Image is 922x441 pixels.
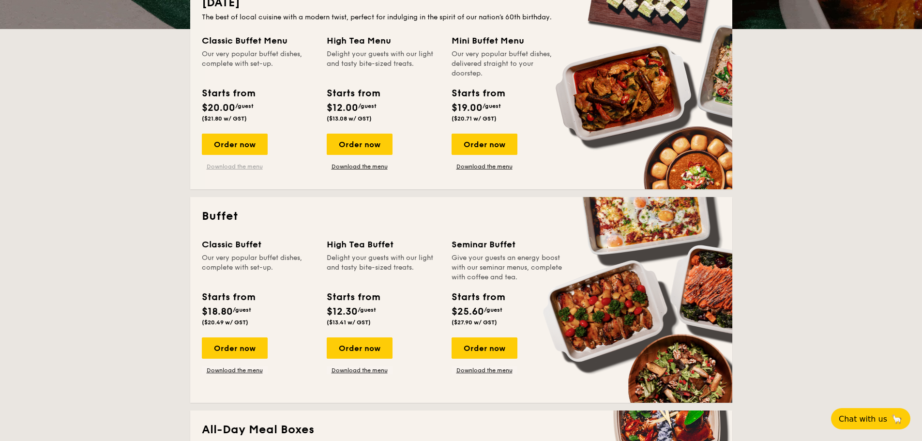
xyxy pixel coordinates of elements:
span: ($13.08 w/ GST) [327,115,372,122]
a: Download the menu [202,366,268,374]
div: Starts from [452,290,504,304]
div: Our very popular buffet dishes, complete with set-up. [202,253,315,282]
span: ($13.41 w/ GST) [327,319,371,326]
span: ($21.80 w/ GST) [202,115,247,122]
a: Download the menu [327,163,393,170]
span: Chat with us [839,414,887,424]
div: Starts from [202,86,255,101]
div: Order now [202,337,268,359]
span: ($20.71 w/ GST) [452,115,497,122]
div: High Tea Buffet [327,238,440,251]
div: Give your guests an energy boost with our seminar menus, complete with coffee and tea. [452,253,565,282]
h2: Buffet [202,209,721,224]
span: $20.00 [202,102,235,114]
div: Our very popular buffet dishes, delivered straight to your doorstep. [452,49,565,78]
div: Starts from [327,86,379,101]
span: $12.30 [327,306,358,318]
div: Classic Buffet [202,238,315,251]
div: Classic Buffet Menu [202,34,315,47]
div: Starts from [327,290,379,304]
div: Order now [452,337,517,359]
span: /guest [358,103,377,109]
span: /guest [233,306,251,313]
div: Our very popular buffet dishes, complete with set-up. [202,49,315,78]
div: Order now [327,337,393,359]
span: $18.80 [202,306,233,318]
div: Order now [202,134,268,155]
span: /guest [235,103,254,109]
div: The best of local cuisine with a modern twist, perfect for indulging in the spirit of our nation’... [202,13,721,22]
div: Order now [452,134,517,155]
h2: All-Day Meal Boxes [202,422,721,438]
a: Download the menu [452,163,517,170]
div: Delight your guests with our light and tasty bite-sized treats. [327,49,440,78]
span: /guest [358,306,376,313]
div: Mini Buffet Menu [452,34,565,47]
span: ($27.90 w/ GST) [452,319,497,326]
div: Delight your guests with our light and tasty bite-sized treats. [327,253,440,282]
a: Download the menu [452,366,517,374]
a: Download the menu [327,366,393,374]
div: High Tea Menu [327,34,440,47]
span: /guest [484,306,502,313]
span: $12.00 [327,102,358,114]
div: Seminar Buffet [452,238,565,251]
span: /guest [483,103,501,109]
span: $25.60 [452,306,484,318]
div: Starts from [202,290,255,304]
div: Order now [327,134,393,155]
div: Starts from [452,86,504,101]
button: Chat with us🦙 [831,408,910,429]
span: ($20.49 w/ GST) [202,319,248,326]
span: 🦙 [891,413,903,425]
span: $19.00 [452,102,483,114]
a: Download the menu [202,163,268,170]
